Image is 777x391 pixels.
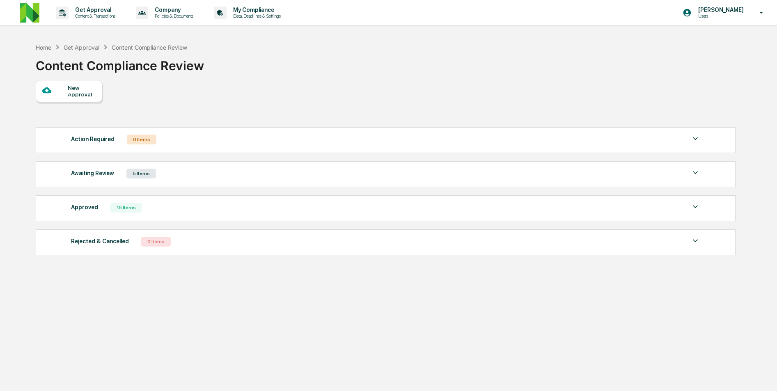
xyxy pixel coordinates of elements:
[690,168,700,178] img: caret
[71,236,129,247] div: Rejected & Cancelled
[148,7,197,13] p: Company
[690,202,700,212] img: caret
[71,134,115,144] div: Action Required
[71,202,98,213] div: Approved
[64,44,99,51] div: Get Approval
[141,237,171,247] div: 0 Items
[69,13,119,19] p: Content & Transactions
[227,13,285,19] p: Data, Deadlines & Settings
[20,3,39,23] img: logo
[71,168,114,178] div: Awaiting Review
[148,13,197,19] p: Policies & Documents
[36,44,51,51] div: Home
[112,44,187,51] div: Content Compliance Review
[227,7,285,13] p: My Compliance
[69,7,119,13] p: Get Approval
[751,364,773,386] iframe: Open customer support
[692,7,748,13] p: [PERSON_NAME]
[690,134,700,144] img: caret
[690,236,700,246] img: caret
[68,85,95,98] div: New Approval
[126,169,156,178] div: 5 Items
[110,203,142,213] div: 15 Items
[692,13,748,19] p: Users
[36,52,204,73] div: Content Compliance Review
[127,135,156,144] div: 0 Items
